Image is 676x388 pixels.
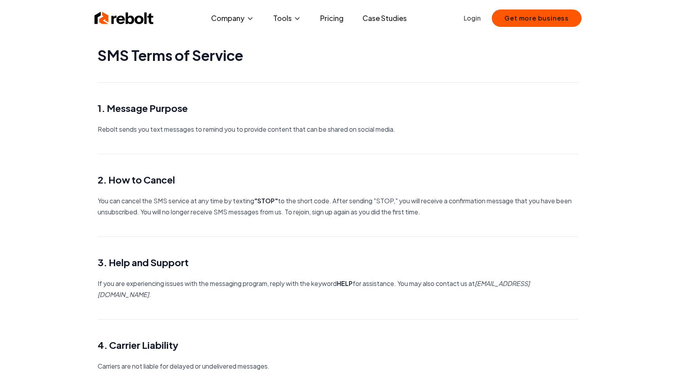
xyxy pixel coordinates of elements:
h1: SMS Terms of Service [98,47,578,63]
p: Carriers are not liable for delayed or undelivered messages. [98,361,578,372]
p: If you are experiencing issues with the messaging program, reply with the keyword for assistance.... [98,278,578,300]
em: [EMAIL_ADDRESS][DOMAIN_NAME] [98,279,530,299]
a: Case Studies [356,10,413,26]
p: You can cancel the SMS service at any time by texting to the short code. After sending "STOP," yo... [98,195,578,218]
strong: HELP [337,279,353,288]
a: Pricing [314,10,350,26]
h2: 4. Carrier Liability [98,339,578,351]
h2: 1. Message Purpose [98,102,578,114]
button: Company [205,10,261,26]
p: Rebolt sends you text messages to remind you to provide content that can be shared on social media. [98,124,578,135]
button: Get more business [492,9,582,27]
button: Tools [267,10,308,26]
h2: 2. How to Cancel [98,173,578,186]
h2: 3. Help and Support [98,256,578,269]
strong: "STOP" [254,197,278,205]
img: Rebolt Logo [94,10,154,26]
a: Login [464,13,481,23]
